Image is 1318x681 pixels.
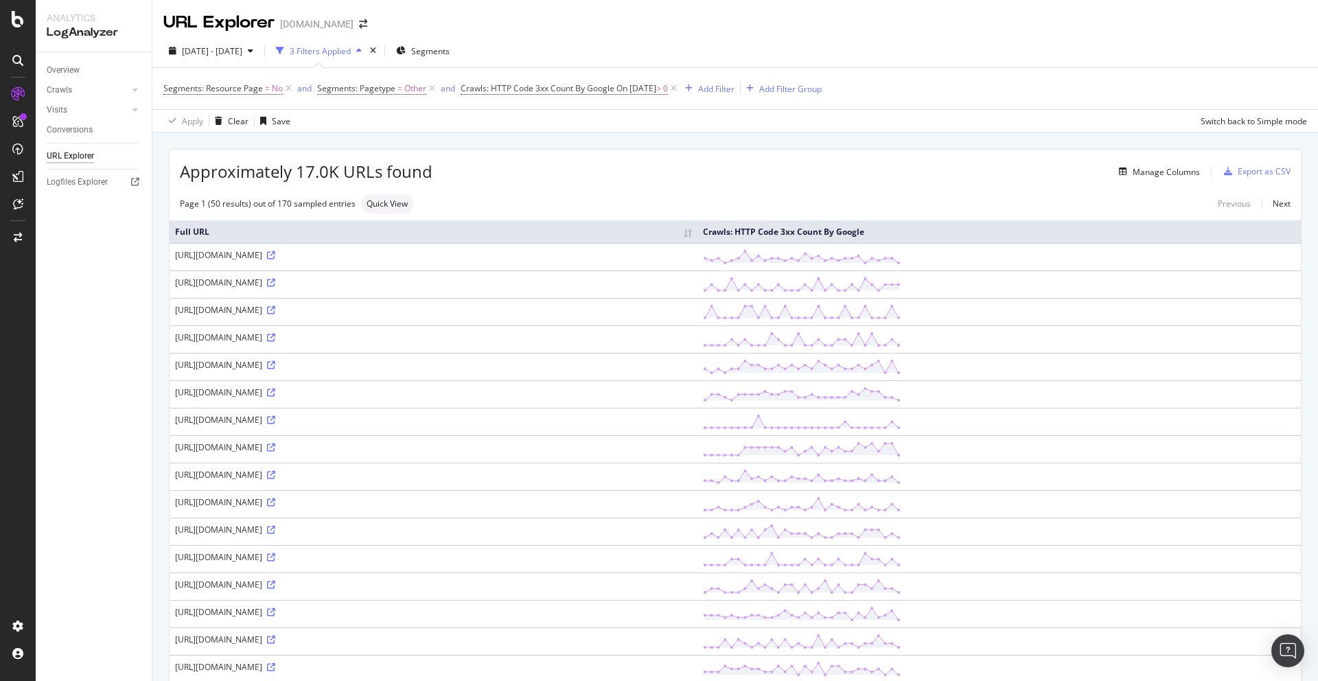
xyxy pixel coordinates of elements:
[175,414,692,426] div: [URL][DOMAIN_NAME]
[404,79,426,98] span: Other
[361,194,413,213] div: neutral label
[175,249,692,261] div: [URL][DOMAIN_NAME]
[1271,634,1304,667] div: Open Intercom Messenger
[741,80,822,97] button: Add Filter Group
[175,304,692,316] div: [URL][DOMAIN_NAME]
[698,83,735,95] div: Add Filter
[47,63,80,78] div: Overview
[163,110,203,132] button: Apply
[175,441,692,453] div: [URL][DOMAIN_NAME]
[1201,115,1307,127] div: Switch back to Simple mode
[1195,110,1307,132] button: Switch back to Simple mode
[47,149,142,163] a: URL Explorer
[175,661,692,673] div: [URL][DOMAIN_NAME]
[47,83,72,97] div: Crawls
[255,110,290,132] button: Save
[290,45,351,57] div: 3 Filters Applied
[663,79,668,98] span: 0
[47,123,93,137] div: Conversions
[391,40,455,62] button: Segments
[175,386,692,398] div: [URL][DOMAIN_NAME]
[163,82,263,94] span: Segments: Resource Page
[47,149,94,163] div: URL Explorer
[47,11,141,25] div: Analytics
[47,103,67,117] div: Visits
[209,110,248,132] button: Clear
[1113,163,1200,180] button: Manage Columns
[47,83,128,97] a: Crawls
[1238,165,1291,177] div: Export as CSV
[175,551,692,563] div: [URL][DOMAIN_NAME]
[411,45,450,57] span: Segments
[397,82,402,94] span: =
[47,103,128,117] a: Visits
[461,82,614,94] span: Crawls: HTTP Code 3xx Count By Google
[175,606,692,618] div: [URL][DOMAIN_NAME]
[759,83,822,95] div: Add Filter Group
[441,82,455,94] div: and
[1133,166,1200,178] div: Manage Columns
[367,44,379,58] div: times
[47,25,141,41] div: LogAnalyzer
[680,80,735,97] button: Add Filter
[182,45,242,57] span: [DATE] - [DATE]
[272,79,283,98] span: No
[175,634,692,645] div: [URL][DOMAIN_NAME]
[297,82,312,95] button: and
[175,579,692,590] div: [URL][DOMAIN_NAME]
[656,82,661,94] span: >
[163,40,259,62] button: [DATE] - [DATE]
[163,11,275,34] div: URL Explorer
[317,82,395,94] span: Segments: Pagetype
[175,496,692,508] div: [URL][DOMAIN_NAME]
[47,175,108,189] div: Logfiles Explorer
[359,19,367,29] div: arrow-right-arrow-left
[297,82,312,94] div: and
[180,198,356,209] div: Page 1 (50 results) out of 170 sampled entries
[175,332,692,343] div: [URL][DOMAIN_NAME]
[182,115,203,127] div: Apply
[1218,161,1291,183] button: Export as CSV
[180,160,432,183] span: Approximately 17.0K URLs found
[265,82,270,94] span: =
[47,175,142,189] a: Logfiles Explorer
[441,82,455,95] button: and
[47,63,142,78] a: Overview
[272,115,290,127] div: Save
[616,82,656,94] span: On [DATE]
[367,200,408,208] span: Quick View
[47,123,142,137] a: Conversions
[175,277,692,288] div: [URL][DOMAIN_NAME]
[280,17,354,31] div: [DOMAIN_NAME]
[175,359,692,371] div: [URL][DOMAIN_NAME]
[1262,194,1291,213] a: Next
[228,115,248,127] div: Clear
[170,220,697,243] th: Full URL: activate to sort column ascending
[175,524,692,535] div: [URL][DOMAIN_NAME]
[175,469,692,481] div: [URL][DOMAIN_NAME]
[697,220,1301,243] th: Crawls: HTTP Code 3xx Count By Google
[270,40,367,62] button: 3 Filters Applied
